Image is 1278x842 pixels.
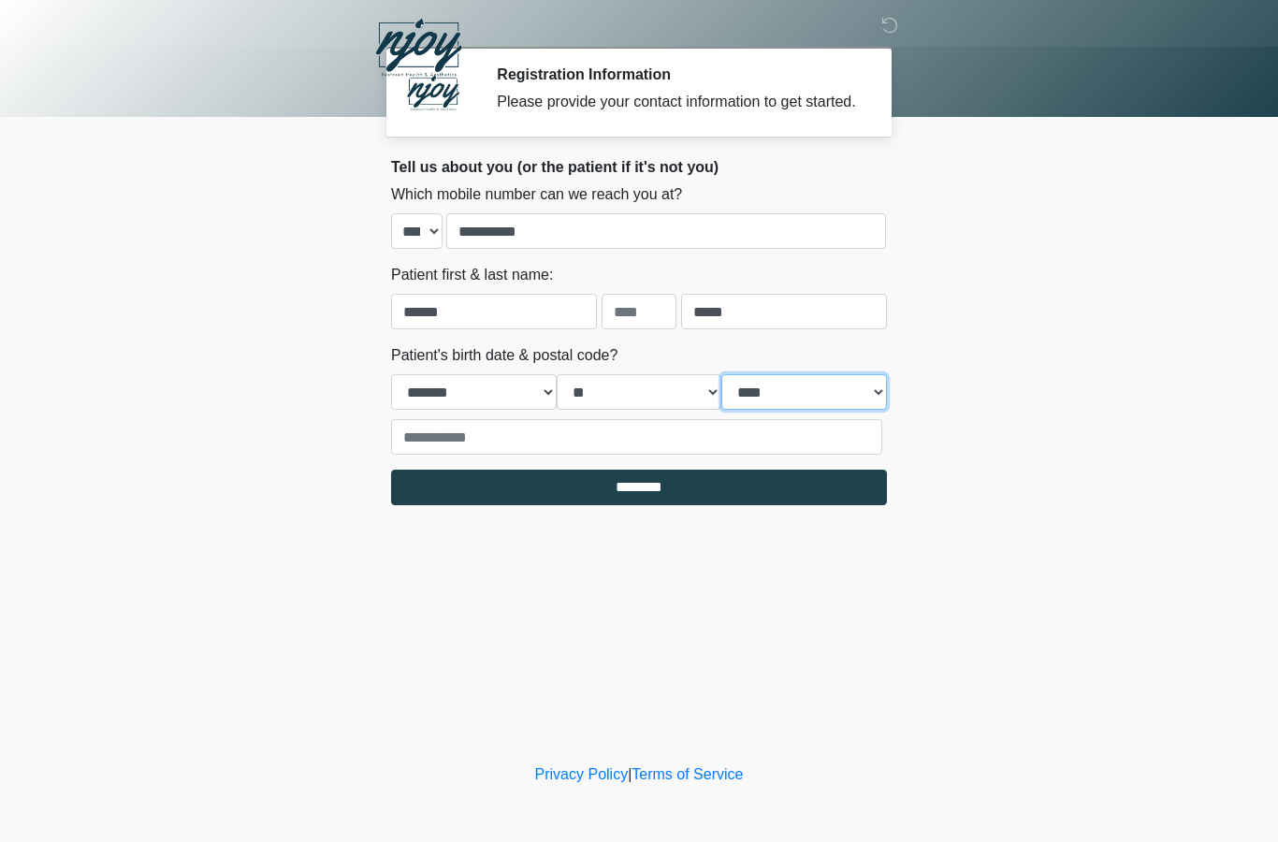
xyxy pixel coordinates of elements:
img: NJOY Restored Health & Aesthetics Logo [372,14,465,83]
a: | [628,766,632,782]
label: Which mobile number can we reach you at? [391,183,682,206]
div: Please provide your contact information to get started. [497,91,859,113]
a: Privacy Policy [535,766,629,782]
a: Terms of Service [632,766,743,782]
label: Patient first & last name: [391,264,553,286]
h2: Tell us about you (or the patient if it's not you) [391,158,887,176]
label: Patient's birth date & postal code? [391,344,617,367]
